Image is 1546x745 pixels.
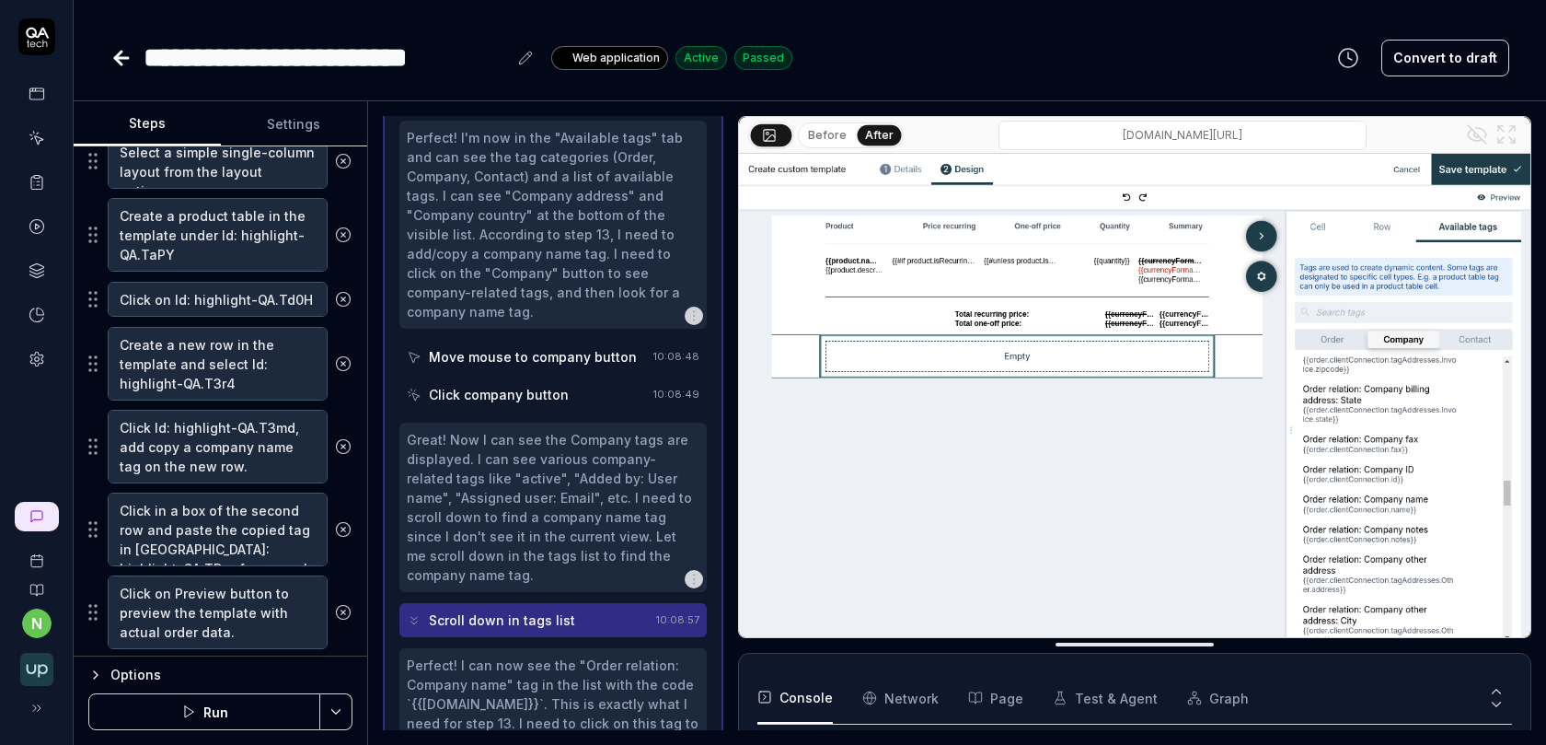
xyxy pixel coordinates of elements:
[429,611,575,630] div: Scroll down in tags list
[221,102,368,146] button: Settings
[551,45,668,70] a: Web application
[857,124,901,145] button: After
[407,128,699,321] div: Perfect! I'm now in the "Available tags" tab and can see the tag categories (Order, Company, Cont...
[399,378,707,412] button: Click company button10:08:49
[1187,672,1249,724] button: Graph
[88,409,352,484] div: Suggestions
[22,609,52,638] button: n
[1053,672,1158,724] button: Test & Agent
[328,511,359,548] button: Remove step
[328,345,359,382] button: Remove step
[88,693,320,730] button: Run
[7,638,65,690] button: Upsales Logo
[653,388,699,401] time: 10:08:49
[429,347,637,367] div: Move mouse to company button
[110,664,352,686] div: Options
[74,102,221,146] button: Steps
[429,385,569,404] div: Click company button
[399,603,707,637] button: Scroll down in tags list10:08:57
[739,154,1530,649] img: Screenshot
[15,502,59,531] a: New conversation
[328,594,359,631] button: Remove step
[88,197,352,273] div: Suggestions
[7,568,65,598] a: Documentation
[88,664,352,686] button: Options
[656,613,699,626] time: 10:08:57
[88,575,352,650] div: Suggestions
[88,280,352,319] div: Suggestions
[328,428,359,465] button: Remove step
[734,46,792,70] div: Passed
[862,672,939,724] button: Network
[7,539,65,568] a: Book a call with us
[88,492,352,567] div: Suggestions
[407,430,699,585] div: Great! Now I can see the Company tags are displayed. I can see various company-related tags like ...
[88,134,352,190] div: Suggestions
[1326,40,1370,76] button: View version history
[328,281,359,318] button: Remove step
[968,672,1023,724] button: Page
[328,216,359,253] button: Remove step
[757,672,833,724] button: Console
[328,143,359,180] button: Remove step
[801,125,854,146] button: Before
[675,46,727,70] div: Active
[1492,120,1521,149] button: Open in full screen
[653,350,699,363] time: 10:08:48
[399,340,707,374] button: Move mouse to company button10:08:48
[1462,120,1492,149] button: Show all interative elements
[20,653,53,686] img: Upsales Logo
[1381,40,1509,76] button: Convert to draft
[88,326,352,402] div: Suggestions
[572,50,660,66] span: Web application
